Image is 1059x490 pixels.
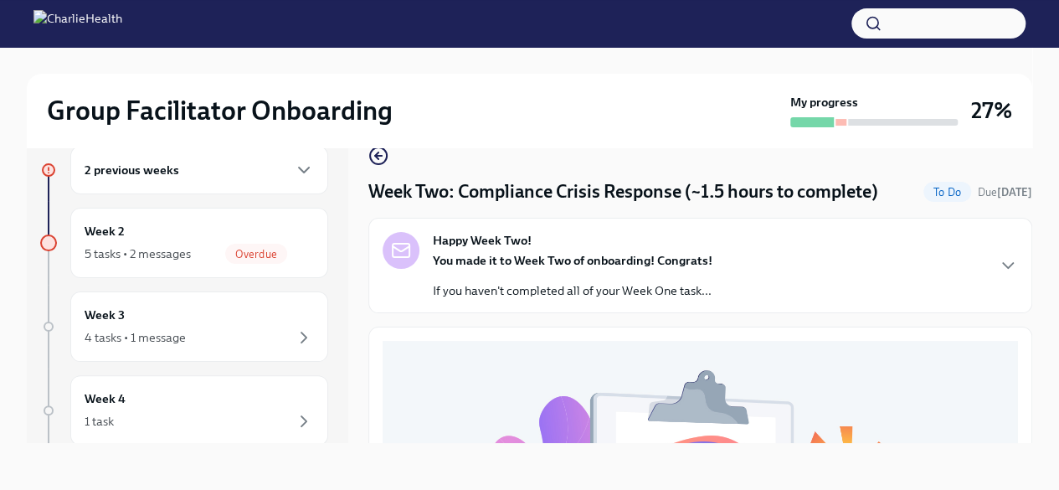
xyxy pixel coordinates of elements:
p: If you haven't completed all of your Week One task... [433,282,712,299]
a: Week 34 tasks • 1 message [40,291,328,362]
div: 5 tasks • 2 messages [85,245,191,262]
div: 1 task [85,413,114,430]
a: Week 41 task [40,375,328,446]
span: Overdue [225,248,287,260]
div: 2 previous weeks [70,146,328,194]
h3: 27% [971,95,1012,126]
span: Due [978,186,1032,199]
strong: You made it to Week Two of onboarding! Congrats! [433,253,712,268]
h6: Week 4 [85,389,126,408]
span: To Do [923,186,971,199]
strong: My progress [790,94,858,111]
div: 4 tasks • 1 message [85,329,186,346]
h6: 2 previous weeks [85,161,179,179]
strong: [DATE] [997,186,1032,199]
a: Week 25 tasks • 2 messagesOverdue [40,208,328,278]
span: September 29th, 2025 10:00 [978,184,1032,200]
img: CharlieHealth [33,10,122,37]
h6: Week 2 [85,222,125,240]
strong: Happy Week Two! [433,232,532,249]
h4: Week Two: Compliance Crisis Response (~1.5 hours to complete) [368,179,878,204]
h2: Group Facilitator Onboarding [47,94,393,127]
h6: Week 3 [85,306,125,324]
